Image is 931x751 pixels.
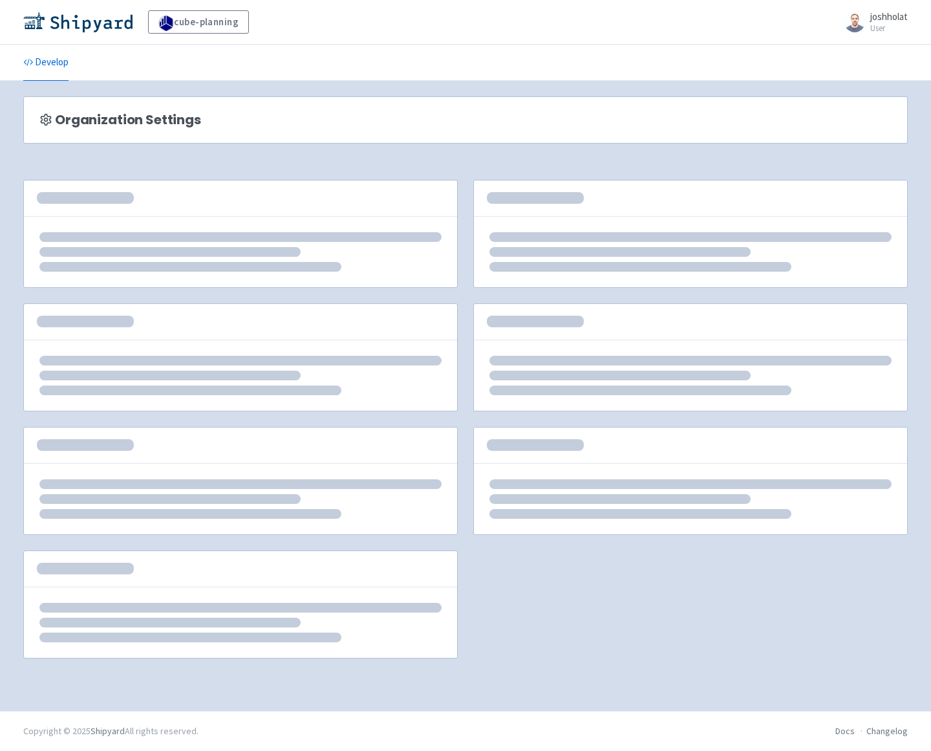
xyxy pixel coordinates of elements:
[870,24,908,32] small: User
[23,45,69,81] a: Develop
[55,113,201,127] span: Organization Settings
[870,10,908,23] span: joshholat
[837,12,908,32] a: joshholat User
[835,725,855,737] a: Docs
[866,725,908,737] a: Changelog
[23,12,133,32] img: Shipyard logo
[148,10,249,34] a: cube-planning
[23,724,198,738] div: Copyright © 2025 All rights reserved.
[91,725,125,737] a: Shipyard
